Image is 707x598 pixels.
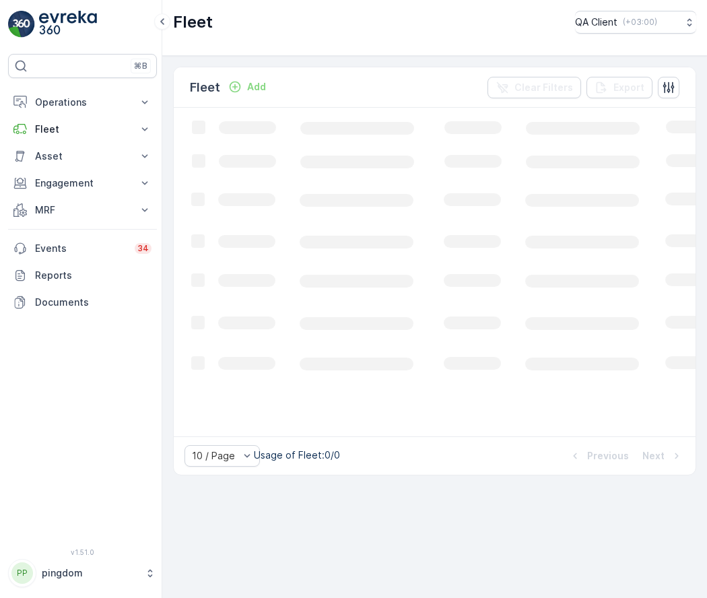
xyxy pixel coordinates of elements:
[8,235,157,262] a: Events34
[35,269,151,282] p: Reports
[575,11,696,34] button: QA Client(+03:00)
[190,78,220,97] p: Fleet
[137,243,149,254] p: 34
[642,449,665,463] p: Next
[8,116,157,143] button: Fleet
[173,11,213,33] p: Fleet
[587,449,629,463] p: Previous
[35,176,130,190] p: Engagement
[35,242,127,255] p: Events
[223,79,271,95] button: Add
[42,566,138,580] p: pingdom
[35,96,130,109] p: Operations
[134,61,147,71] p: ⌘B
[8,262,157,289] a: Reports
[8,197,157,224] button: MRF
[613,81,644,94] p: Export
[8,89,157,116] button: Operations
[514,81,573,94] p: Clear Filters
[247,80,266,94] p: Add
[11,562,33,584] div: PP
[8,11,35,38] img: logo
[35,123,130,136] p: Fleet
[35,149,130,163] p: Asset
[586,77,652,98] button: Export
[35,203,130,217] p: MRF
[8,143,157,170] button: Asset
[567,448,630,464] button: Previous
[575,15,617,29] p: QA Client
[8,170,157,197] button: Engagement
[8,289,157,316] a: Documents
[254,448,340,462] p: Usage of Fleet : 0/0
[39,11,97,38] img: logo_light-DOdMpM7g.png
[35,296,151,309] p: Documents
[641,448,685,464] button: Next
[623,17,657,28] p: ( +03:00 )
[8,548,157,556] span: v 1.51.0
[8,559,157,587] button: PPpingdom
[487,77,581,98] button: Clear Filters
